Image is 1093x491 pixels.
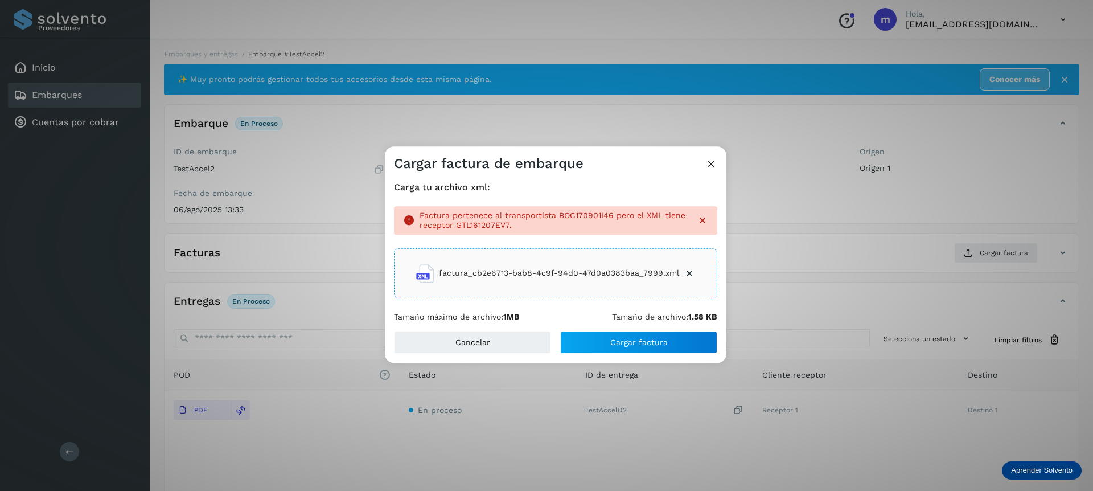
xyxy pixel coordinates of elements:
[455,338,490,346] span: Cancelar
[1011,466,1073,475] p: Aprender Solvento
[610,338,668,346] span: Cargar factura
[688,312,717,321] b: 1.58 KB
[1002,461,1082,480] div: Aprender Solvento
[394,182,717,193] h4: Carga tu archivo xml:
[560,331,717,354] button: Cargar factura
[394,312,520,322] p: Tamaño máximo de archivo:
[612,312,717,322] p: Tamaño de archivo:
[503,312,520,321] b: 1MB
[394,156,584,172] h3: Cargar factura de embarque
[439,268,679,280] span: factura_cb2e6713-bab8-4c9f-94d0-47d0a0383baa_7999.xml
[420,211,688,230] p: Factura pertenece al transportista BOC170901I46 pero el XML tiene receptor GTL161207EV7.
[394,331,551,354] button: Cancelar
